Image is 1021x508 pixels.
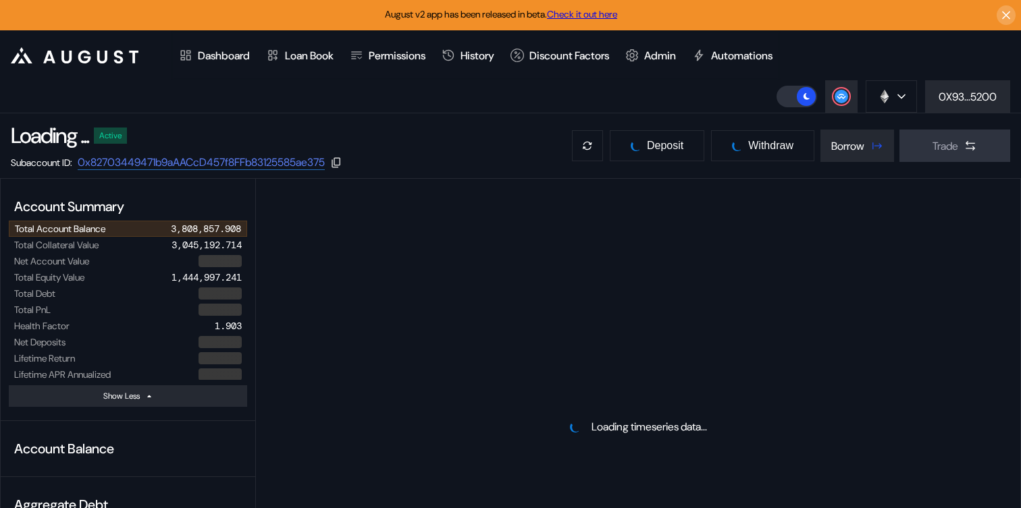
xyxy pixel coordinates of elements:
[529,49,609,63] div: Discount Factors
[461,49,494,63] div: History
[14,352,75,364] div: Lifetime Return
[11,157,72,169] div: Subaccount ID:
[369,49,425,63] div: Permissions
[172,239,242,251] div: 3,045,192.714
[198,49,250,63] div: Dashboard
[866,80,917,113] button: chain logo
[14,239,99,251] div: Total Collateral Value
[172,271,242,283] div: 1,444,997.241
[647,140,683,152] span: Deposit
[14,368,111,380] div: Lifetime APR Annualized
[820,130,894,162] button: Borrow
[899,130,1010,162] button: Trade
[877,89,892,104] img: chain logo
[547,8,617,20] a: Check it out here
[103,391,140,401] div: Show Less
[925,80,1010,113] button: 0X93...5200
[592,420,707,434] div: Loading timeseries data...
[99,131,122,140] div: Active
[14,304,51,316] div: Total PnL
[14,320,70,332] div: Health Factor
[14,336,66,348] div: Net Deposits
[78,155,325,170] a: 0x82703449471b9aAACcD457f8FFb83125585ae375
[568,420,581,433] img: pending
[502,30,617,80] a: Discount Factors
[609,130,705,162] button: pendingDeposit
[285,49,334,63] div: Loan Book
[342,30,434,80] a: Permissions
[171,223,241,235] div: 3,808,857.908
[11,121,88,150] div: Loading ...
[14,271,84,283] div: Total Equity Value
[939,90,997,104] div: 0X93...5200
[731,139,744,152] img: pending
[711,49,773,63] div: Automations
[644,49,676,63] div: Admin
[9,385,247,407] button: Show Less
[617,30,684,80] a: Admin
[9,192,247,221] div: Account Summary
[215,320,242,332] div: 1.903
[831,139,864,153] div: Borrow
[434,30,502,80] a: History
[258,30,342,80] a: Loan Book
[385,8,617,20] span: August v2 app has been released in beta.
[9,434,247,463] div: Account Balance
[15,223,105,235] div: Total Account Balance
[710,130,815,162] button: pendingWithdraw
[14,287,55,300] div: Total Debt
[748,140,793,152] span: Withdraw
[933,139,958,153] div: Trade
[629,139,643,152] img: pending
[684,30,781,80] a: Automations
[171,30,258,80] a: Dashboard
[14,255,89,267] div: Net Account Value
